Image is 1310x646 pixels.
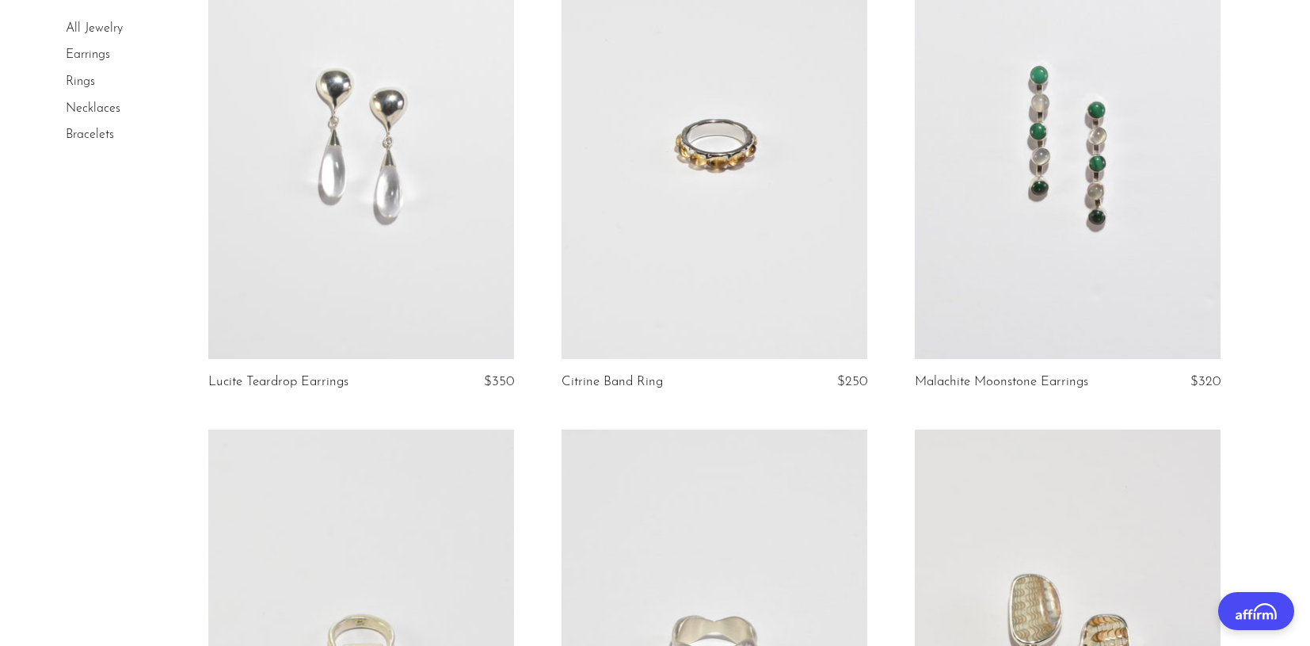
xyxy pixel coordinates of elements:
a: Malachite Moonstone Earrings [915,375,1088,389]
a: Rings [66,75,95,88]
a: Bracelets [66,128,114,141]
a: All Jewelry [66,22,123,35]
a: Lucite Teardrop Earrings [208,375,348,389]
a: Necklaces [66,102,120,115]
span: $250 [837,375,867,388]
a: Citrine Band Ring [562,375,663,389]
span: $350 [484,375,514,388]
a: Earrings [66,49,110,62]
span: $320 [1190,375,1221,388]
